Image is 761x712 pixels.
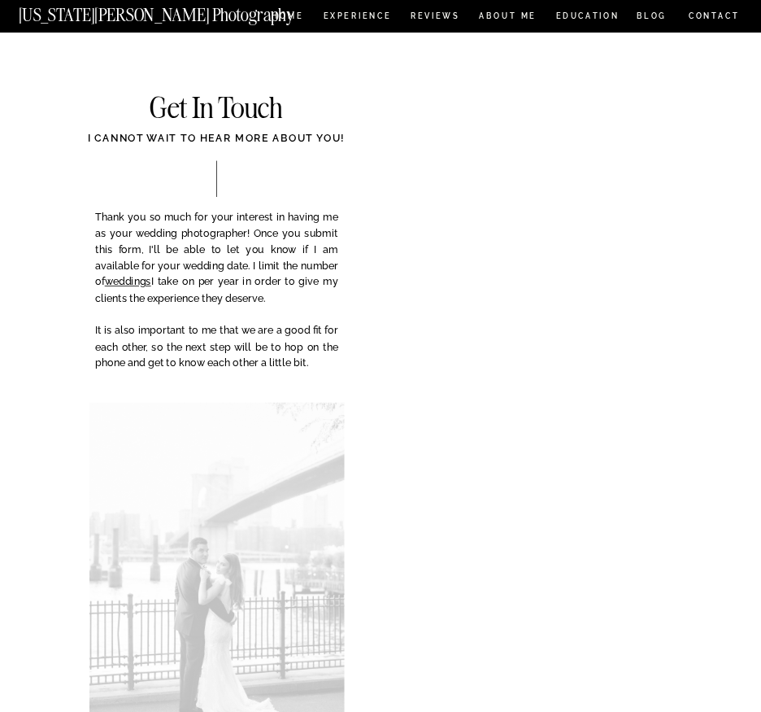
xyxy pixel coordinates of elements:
a: [US_STATE][PERSON_NAME] Photography [19,7,337,17]
a: BLOG [637,13,667,24]
h2: Get In Touch [89,94,344,124]
div: I cannot wait to hear more about you! [38,131,394,160]
a: ABOUT ME [479,13,537,24]
a: CONTACT [688,10,741,24]
a: REVIEWS [411,13,458,24]
a: EDUCATION [554,13,621,24]
a: weddings [105,276,151,288]
p: Thank you so much for your interest in having me as your wedding photographer! Once you submit th... [95,209,338,390]
a: HOME [270,13,306,24]
a: Experience [324,13,390,24]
